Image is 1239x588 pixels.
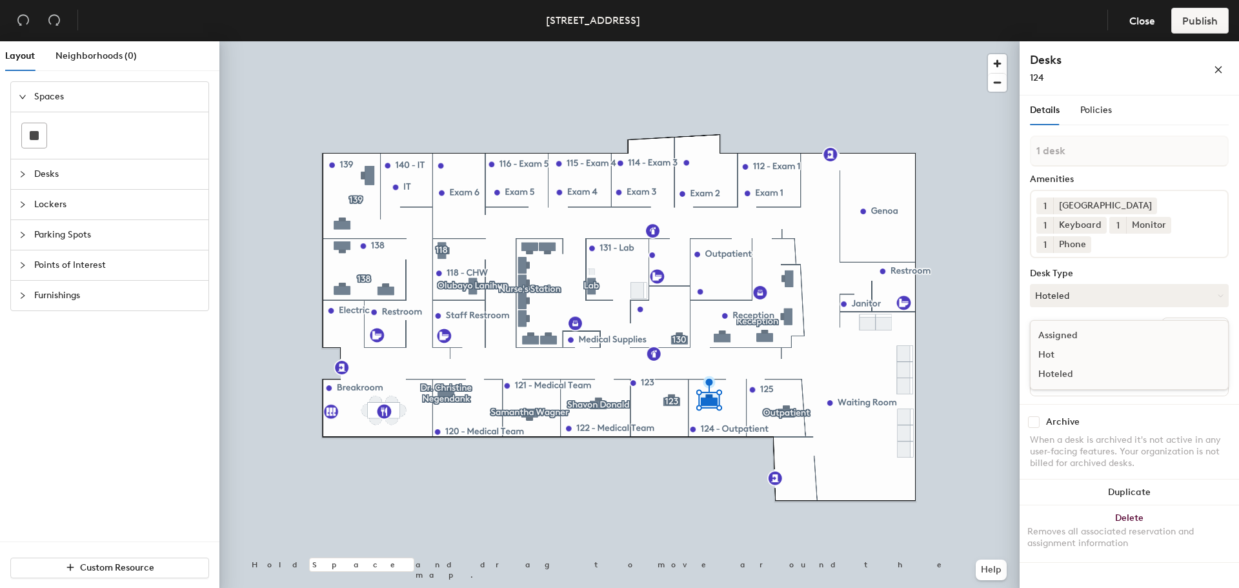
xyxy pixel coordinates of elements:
div: Phone [1053,236,1091,253]
span: Lockers [34,190,201,219]
span: collapsed [19,292,26,299]
h4: Desks [1030,52,1172,68]
button: Undo (⌘ + Z) [10,8,36,34]
div: Desk Type [1030,269,1229,279]
div: [STREET_ADDRESS] [546,12,640,28]
button: Help [976,560,1007,580]
button: 1 [1036,236,1053,253]
span: Furnishings [34,281,201,310]
span: 124 [1030,72,1044,83]
span: Spaces [34,82,201,112]
button: Publish [1171,8,1229,34]
span: close [1214,65,1223,74]
button: Redo (⌘ + ⇧ + Z) [41,8,67,34]
span: 1 [1043,238,1047,252]
button: 1 [1036,217,1053,234]
button: Custom Resource [10,558,209,578]
span: Parking Spots [34,220,201,250]
button: Create group [1162,318,1229,340]
div: [GEOGRAPHIC_DATA] [1053,198,1157,214]
div: Hoteled [1031,365,1160,384]
button: 1 [1036,198,1053,214]
span: collapsed [19,201,26,208]
button: Hoteled [1030,284,1229,307]
div: When a desk is archived it's not active in any user-facing features. Your organization is not bil... [1030,434,1229,469]
button: Duplicate [1020,480,1239,505]
span: Policies [1080,105,1112,116]
span: Points of Interest [34,250,201,280]
span: Layout [5,50,35,61]
div: Archive [1046,417,1080,427]
span: undo [17,14,30,26]
div: Assigned [1031,326,1160,345]
span: expanded [19,93,26,101]
span: Neighborhoods (0) [55,50,137,61]
span: 1 [1116,219,1120,232]
span: 1 [1043,219,1047,232]
span: Custom Resource [80,562,154,573]
span: Details [1030,105,1060,116]
div: Monitor [1126,217,1171,234]
button: Close [1118,8,1166,34]
div: Keyboard [1053,217,1107,234]
div: Amenities [1030,174,1229,185]
span: collapsed [19,231,26,239]
div: Hot [1031,345,1160,365]
div: Removes all associated reservation and assignment information [1027,526,1231,549]
button: DeleteRemoves all associated reservation and assignment information [1020,505,1239,562]
span: collapsed [19,261,26,269]
span: collapsed [19,170,26,178]
span: Close [1129,15,1155,27]
button: 1 [1109,217,1126,234]
span: Desks [34,159,201,189]
span: 1 [1043,199,1047,213]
